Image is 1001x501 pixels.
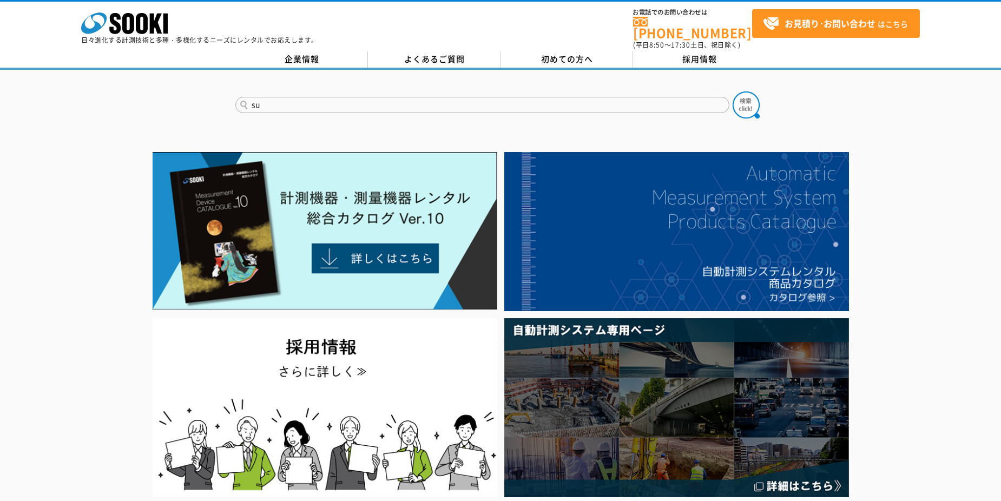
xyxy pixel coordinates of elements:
img: btn_search.png [733,91,760,118]
img: SOOKI recruit [153,318,497,497]
a: よくあるご質問 [368,51,500,68]
a: [PHONE_NUMBER] [633,17,752,39]
a: 企業情報 [235,51,368,68]
span: 8:50 [649,40,664,50]
a: 初めての方へ [500,51,633,68]
img: 自動計測システムカタログ [504,152,849,311]
strong: お見積り･お問い合わせ [785,17,875,30]
img: Catalog Ver10 [153,152,497,310]
img: 自動計測システム専用ページ [504,318,849,497]
a: 採用情報 [633,51,766,68]
span: お電話でのお問い合わせは [633,9,752,16]
p: 日々進化する計測技術と多種・多様化するニーズにレンタルでお応えします。 [81,37,318,43]
input: 商品名、型式、NETIS番号を入力してください [235,97,729,113]
a: お見積り･お問い合わせはこちら [752,9,920,38]
span: はこちら [763,16,908,32]
span: 初めての方へ [541,53,593,65]
span: (平日 ～ 土日、祝日除く) [633,40,740,50]
span: 17:30 [671,40,690,50]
